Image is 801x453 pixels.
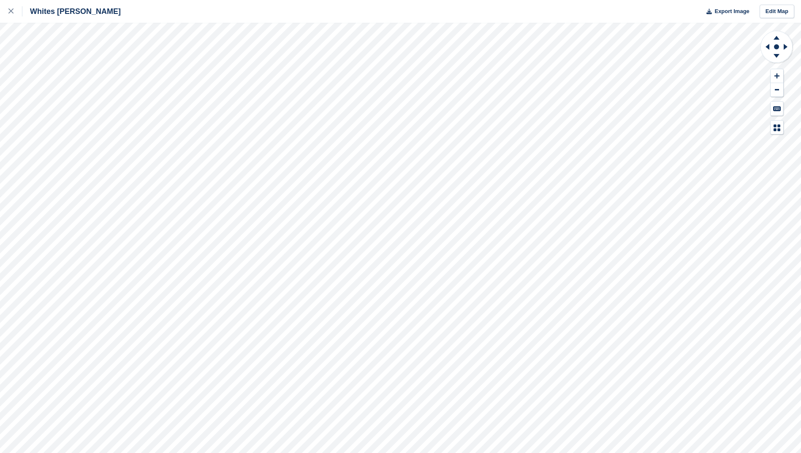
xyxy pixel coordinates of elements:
[771,102,783,116] button: Keyboard Shortcuts
[22,6,121,16] div: Whites [PERSON_NAME]
[714,7,749,16] span: Export Image
[701,5,749,19] button: Export Image
[771,121,783,135] button: Map Legend
[760,5,794,19] a: Edit Map
[771,83,783,97] button: Zoom Out
[771,69,783,83] button: Zoom In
